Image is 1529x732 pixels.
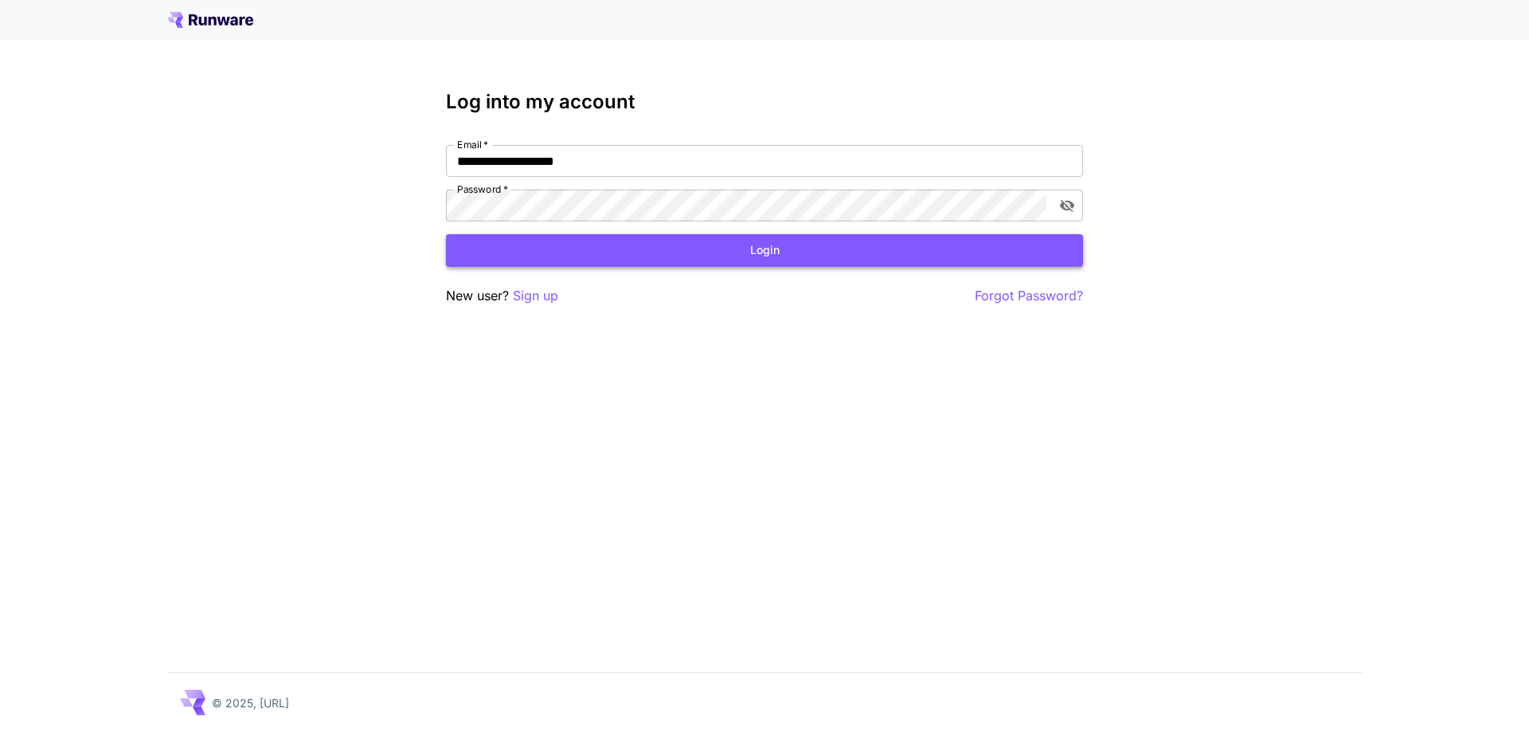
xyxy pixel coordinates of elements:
[1053,191,1081,220] button: toggle password visibility
[513,286,558,306] button: Sign up
[446,286,558,306] p: New user?
[457,138,488,151] label: Email
[975,286,1083,306] button: Forgot Password?
[446,234,1083,267] button: Login
[457,182,508,196] label: Password
[212,695,289,711] p: © 2025, [URL]
[446,91,1083,113] h3: Log into my account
